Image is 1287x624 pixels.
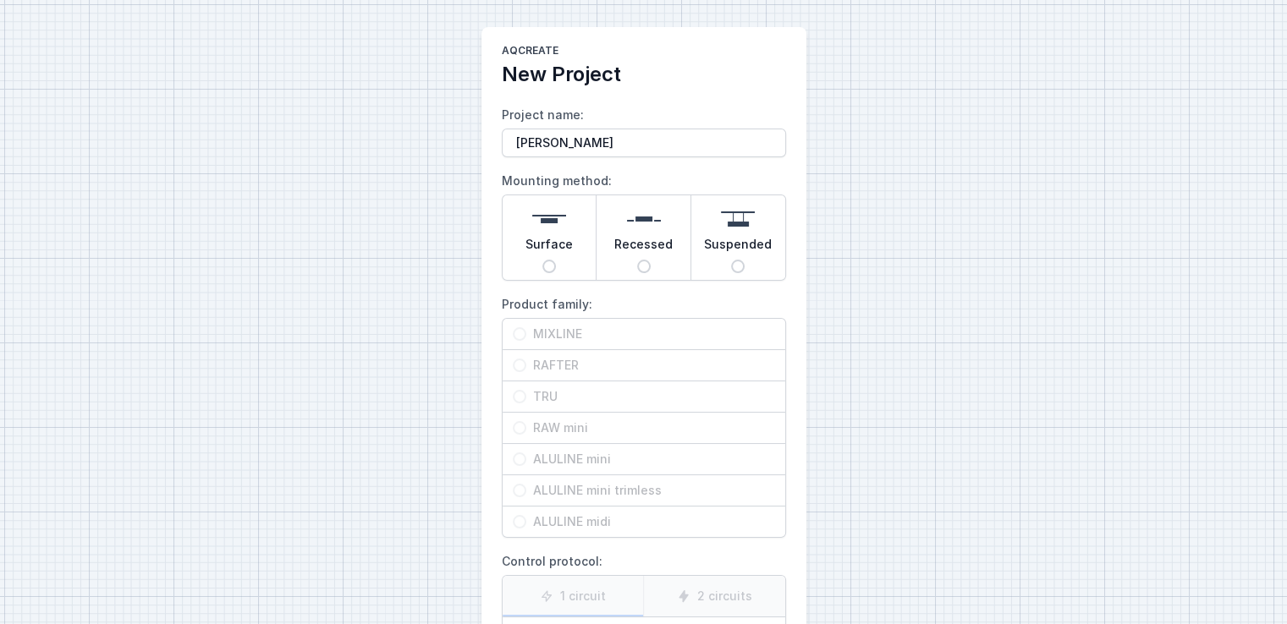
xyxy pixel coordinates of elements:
label: Product family: [502,291,786,538]
img: suspended.svg [721,202,755,236]
span: Recessed [614,236,673,260]
img: recessed.svg [627,202,661,236]
label: Project name: [502,101,786,157]
input: Project name: [502,129,786,157]
input: Surface [542,260,556,273]
img: surface.svg [532,202,566,236]
span: Surface [525,236,573,260]
h1: AQcreate [502,44,786,61]
span: Suspended [704,236,772,260]
h2: New Project [502,61,786,88]
label: Mounting method: [502,167,786,281]
input: Recessed [637,260,651,273]
input: Suspended [731,260,745,273]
